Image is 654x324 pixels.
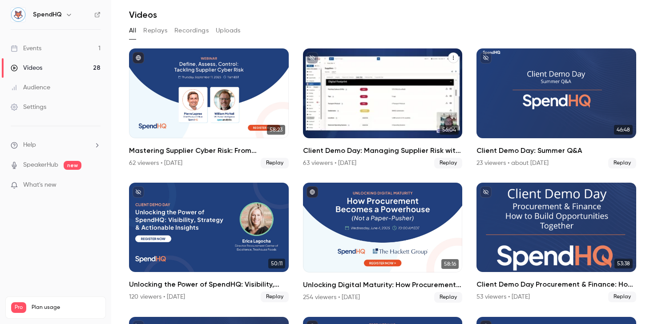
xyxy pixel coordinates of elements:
a: 58:16Unlocking Digital Maturity: How Procurement Becomes a Powerhouse (Not a Paper-Pusher)254 vie... [303,183,463,303]
button: unpublished [133,186,144,198]
div: Audience [11,83,50,92]
button: Uploads [216,24,241,38]
button: unpublished [307,52,318,64]
span: 50:11 [268,259,285,268]
a: 53:38Client Demo Day Procurement & Finance: How to Build Opportunities Together53 viewers • [DATE... [476,183,636,303]
button: Recordings [174,24,209,38]
div: 53 viewers • [DATE] [476,292,530,301]
a: 58:23Mastering Supplier Cyber Risk: From Uncertainty to Action62 viewers • [DATE]Replay [129,48,289,168]
li: Client Demo Day: Summer Q&A [476,48,636,168]
button: published [133,52,144,64]
iframe: Noticeable Trigger [90,181,101,189]
li: Client Demo Day Procurement & Finance: How to Build Opportunities Together [476,183,636,303]
span: Pro [11,302,26,313]
span: Replay [434,158,462,168]
button: published [307,186,318,198]
h2: Unlocking the Power of SpendHQ: Visibility, Strategy & Actionable Insights [129,279,289,290]
button: Replays [143,24,167,38]
span: 46:48 [614,125,633,135]
img: SpendHQ [11,8,25,22]
div: Settings [11,103,46,112]
span: 53:38 [614,259,633,268]
div: 62 viewers • [DATE] [129,159,182,168]
div: 63 viewers • [DATE] [303,159,356,168]
button: unpublished [480,186,492,198]
a: 50:11Unlocking the Power of SpendHQ: Visibility, Strategy & Actionable Insights120 viewers • [DAT... [129,183,289,303]
span: 58:16 [441,259,459,269]
span: Replay [261,158,289,168]
span: Replay [434,292,462,303]
h2: Mastering Supplier Cyber Risk: From Uncertainty to Action [129,145,289,156]
a: 56:04Client Demo Day: Managing Supplier Risk with SpendHQ63 viewers • [DATE]Replay [303,48,463,168]
span: Plan usage [32,304,100,311]
span: 56:04 [440,125,459,135]
button: unpublished [480,52,492,64]
button: All [129,24,136,38]
a: SpeakerHub [23,160,58,170]
li: Mastering Supplier Cyber Risk: From Uncertainty to Action [129,48,289,168]
h6: SpendHQ [33,10,62,19]
span: What's new [23,180,57,190]
a: 46:48Client Demo Day: Summer Q&A23 viewers • about [DATE]Replay [476,48,636,168]
span: Replay [608,292,636,302]
div: Events [11,44,41,53]
span: 58:23 [267,125,285,135]
li: Unlocking the Power of SpendHQ: Visibility, Strategy & Actionable Insights [129,183,289,303]
h2: Client Demo Day: Summer Q&A [476,145,636,156]
span: Replay [608,158,636,168]
li: Client Demo Day: Managing Supplier Risk with SpendHQ [303,48,463,168]
h1: Videos [129,9,157,20]
span: new [64,161,81,170]
h2: Client Demo Day Procurement & Finance: How to Build Opportunities Together [476,279,636,290]
h2: Unlocking Digital Maturity: How Procurement Becomes a Powerhouse (Not a Paper-Pusher) [303,280,463,290]
li: Unlocking Digital Maturity: How Procurement Becomes a Powerhouse (Not a Paper-Pusher) [303,183,463,303]
div: 23 viewers • about [DATE] [476,159,549,168]
div: 254 viewers • [DATE] [303,293,360,302]
span: Replay [261,292,289,302]
h2: Client Demo Day: Managing Supplier Risk with SpendHQ [303,145,463,156]
span: Help [23,140,36,150]
div: 120 viewers • [DATE] [129,292,185,301]
div: Videos [11,64,42,72]
li: help-dropdown-opener [11,140,101,150]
